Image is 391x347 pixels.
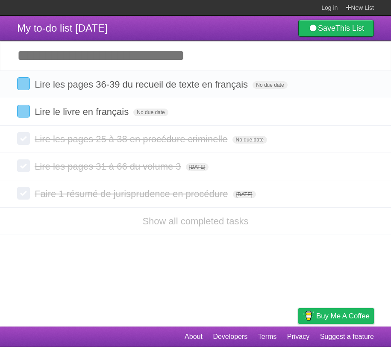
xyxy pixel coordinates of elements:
[17,159,30,172] label: Done
[232,136,267,144] span: No due date
[233,191,256,198] span: [DATE]
[142,216,248,226] a: Show all completed tasks
[186,163,209,171] span: [DATE]
[298,20,374,37] a: SaveThis List
[35,106,131,117] span: Lire le livre en français
[298,308,374,324] a: Buy me a coffee
[258,329,277,345] a: Terms
[17,132,30,145] label: Done
[35,79,250,90] span: Lire les pages 36-39 du recueil de texte en français
[35,134,229,144] span: Lire les pages 25 à 38 en procédure criminelle
[17,105,30,118] label: Done
[320,329,374,345] a: Suggest a feature
[213,329,247,345] a: Developers
[35,188,230,199] span: Faire 1 résumé de jurisprudence en procédure
[17,22,108,34] span: My to-do list [DATE]
[17,187,30,200] label: Done
[316,309,370,323] span: Buy me a coffee
[185,329,203,345] a: About
[133,109,168,116] span: No due date
[17,77,30,90] label: Done
[303,309,314,323] img: Buy me a coffee
[35,161,183,172] span: Lire les pages 31 à 66 du volume 3
[335,24,364,32] b: This List
[253,81,287,89] span: No due date
[287,329,309,345] a: Privacy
